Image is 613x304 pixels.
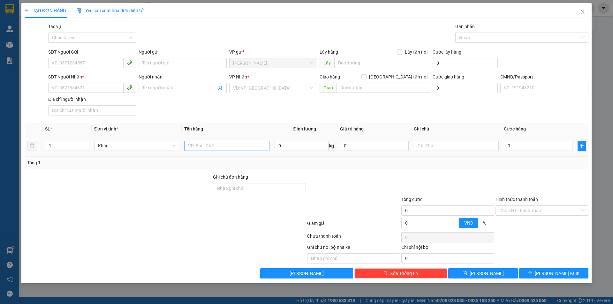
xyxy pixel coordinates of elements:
[307,244,400,253] div: Ghi chú nội bộ nhà xe
[48,24,61,29] label: Tác vụ
[580,9,585,14] span: close
[98,141,175,151] span: Khác
[433,49,461,55] label: Cước lấy hàng
[414,141,499,151] input: Ghi Chú
[320,74,340,79] span: Giao hàng
[218,85,223,91] span: user-add
[320,49,338,55] span: Lấy hàng
[45,126,50,131] span: SL
[229,74,247,79] span: VP Nhận
[464,220,473,226] span: VND
[496,197,538,202] label: Hình thức thanh toán
[528,271,532,276] span: printer
[127,60,132,65] span: phone
[94,126,118,131] span: Đơn vị tính
[401,197,422,202] span: Tổng cước
[229,48,317,56] div: VP gửi
[448,268,518,278] button: save[PERSON_NAME]
[574,3,592,21] button: Close
[25,8,29,13] span: plus
[470,270,504,277] span: [PERSON_NAME]
[463,271,467,276] span: save
[184,141,269,151] input: VD: Bàn, Ghế
[293,126,316,131] span: Định lượng
[290,270,324,277] span: [PERSON_NAME]
[329,141,335,151] span: kg
[383,271,388,276] span: delete
[213,174,248,180] label: Ghi chú đơn hàng
[61,6,76,13] span: Nhận:
[455,24,475,29] label: Gán nhãn
[307,253,400,263] input: Nhập ghi chú
[367,73,430,80] span: [GEOGRAPHIC_DATA] tận nơi
[337,83,430,93] input: Dọc đường
[483,220,486,226] span: %
[334,58,430,68] input: Dọc đường
[390,270,418,277] span: Xóa Thông tin
[25,8,66,13] span: TẠO ĐƠN HÀNG
[519,268,588,278] button: printer[PERSON_NAME] và In
[27,159,237,166] div: Tổng: 1
[5,5,57,20] div: [PERSON_NAME]
[213,183,306,193] input: Ghi chú đơn hàng
[48,105,136,115] input: Địa chỉ của người nhận
[76,8,81,13] img: icon
[27,141,37,151] button: delete
[433,58,498,68] input: Cước lấy hàng
[535,270,579,277] span: [PERSON_NAME] và In
[76,8,144,13] span: Yêu cầu xuất hóa đơn điện tử
[401,244,494,253] div: Chi phí nội bộ
[504,126,526,131] span: Cước hàng
[320,83,337,93] span: Giao
[127,85,132,90] span: phone
[48,73,136,80] div: SĐT Người Nhận
[61,13,129,21] div: ĐỨC
[411,123,501,135] th: Ghi chú
[260,268,353,278] button: [PERSON_NAME]
[306,233,401,244] div: Chưa thanh toán
[433,83,498,93] input: Cước giao hàng
[5,20,57,27] div: ĐỨC
[578,141,586,151] button: plus
[320,58,334,68] span: Lấy
[5,5,15,12] span: Gửi:
[61,5,129,13] div: [PERSON_NAME]
[48,96,136,103] div: Địa chỉ người nhận
[306,220,401,231] div: Giảm giá
[433,74,464,79] label: Cước giao hàng
[340,141,409,151] input: 0
[578,143,586,148] span: plus
[340,126,364,131] span: Giá trị hàng
[60,40,130,56] div: 35.000
[184,126,203,131] span: Tên hàng
[402,48,430,56] span: Lấy tận nơi
[60,40,105,55] span: Chưa [PERSON_NAME] :
[48,48,136,56] div: SĐT Người Gửi
[139,48,226,56] div: Người gửi
[500,73,588,80] div: CMND/Passport
[233,58,313,68] span: Ngã Tư Huyện
[354,268,447,278] button: deleteXóa Thông tin
[139,73,226,80] div: Người nhận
